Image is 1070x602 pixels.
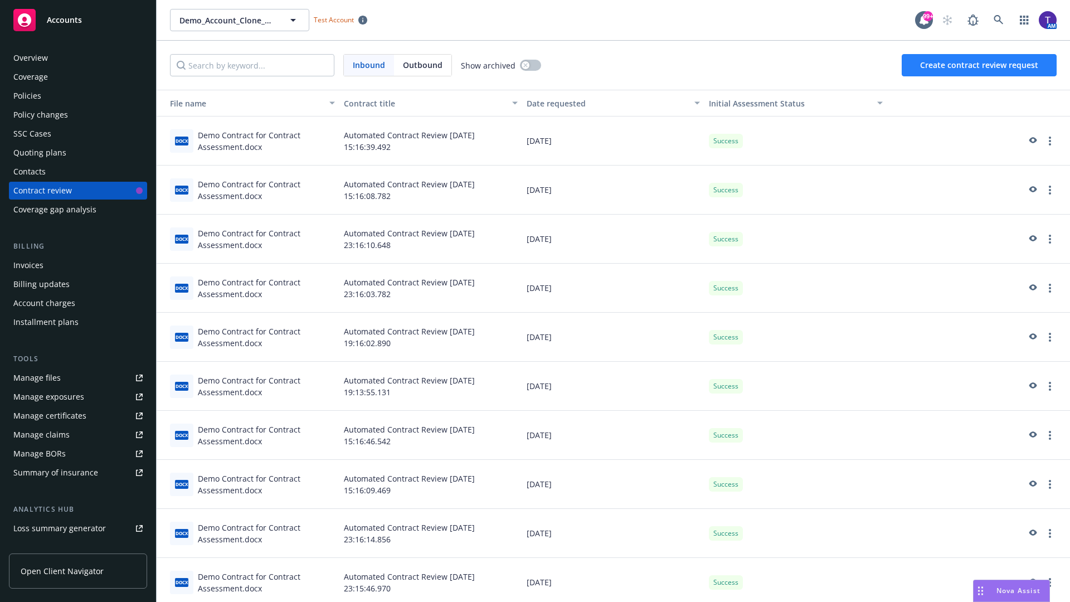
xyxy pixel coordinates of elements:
div: [DATE] [522,116,705,166]
a: Installment plans [9,313,147,331]
a: Manage files [9,369,147,387]
a: more [1043,380,1057,393]
span: Create contract review request [920,60,1038,70]
div: Demo Contract for Contract Assessment.docx [198,571,335,594]
div: Automated Contract Review [DATE] 15:16:46.542 [339,411,522,460]
span: docx [175,284,188,292]
a: Coverage [9,68,147,86]
div: Loss summary generator [13,520,106,537]
a: Search [988,9,1010,31]
div: Summary of insurance [13,464,98,482]
div: [DATE] [522,509,705,558]
div: Billing [9,241,147,252]
a: Contacts [9,163,147,181]
span: docx [175,186,188,194]
a: more [1043,429,1057,442]
div: Drag to move [974,580,988,601]
div: Billing updates [13,275,70,293]
div: [DATE] [522,362,705,411]
span: Outbound [394,55,451,76]
span: docx [175,382,188,390]
a: more [1043,576,1057,589]
div: [DATE] [522,460,705,509]
div: Automated Contract Review [DATE] 15:16:09.469 [339,460,522,509]
a: Manage claims [9,426,147,444]
a: more [1043,183,1057,197]
a: Overview [9,49,147,67]
span: Demo_Account_Clone_QA_CR_Tests_Demo [179,14,276,26]
div: [DATE] [522,215,705,264]
a: Contract review [9,182,147,200]
a: Billing updates [9,275,147,293]
div: Coverage gap analysis [13,201,96,219]
div: [DATE] [522,264,705,313]
a: Policies [9,87,147,105]
div: Policies [13,87,41,105]
div: Demo Contract for Contract Assessment.docx [198,276,335,300]
span: Accounts [47,16,82,25]
a: preview [1025,281,1039,295]
div: Demo Contract for Contract Assessment.docx [198,375,335,398]
a: Quoting plans [9,144,147,162]
a: SSC Cases [9,125,147,143]
div: Demo Contract for Contract Assessment.docx [198,129,335,153]
div: Demo Contract for Contract Assessment.docx [198,326,335,349]
a: preview [1025,232,1039,246]
span: docx [175,480,188,488]
span: Inbound [353,59,385,71]
div: Policy changes [13,106,68,124]
div: Tools [9,353,147,365]
button: Contract title [339,90,522,116]
span: Success [713,283,738,293]
div: Date requested [527,98,688,109]
span: Open Client Navigator [21,565,104,577]
div: Contract title [344,98,505,109]
span: docx [175,235,188,243]
span: Success [713,185,738,195]
div: Demo Contract for Contract Assessment.docx [198,424,335,447]
span: Initial Assessment Status [709,98,805,109]
span: Success [713,234,738,244]
div: Automated Contract Review [DATE] 15:16:39.492 [339,116,522,166]
button: Date requested [522,90,705,116]
a: more [1043,134,1057,148]
div: Automated Contract Review [DATE] 19:13:55.131 [339,362,522,411]
span: docx [175,137,188,145]
span: docx [175,529,188,537]
div: Invoices [13,256,43,274]
a: more [1043,527,1057,540]
a: Manage certificates [9,407,147,425]
div: Quoting plans [13,144,66,162]
span: docx [175,431,188,439]
div: Manage files [13,369,61,387]
a: Account charges [9,294,147,312]
button: Create contract review request [902,54,1057,76]
a: Report a Bug [962,9,984,31]
span: Outbound [403,59,442,71]
span: Show archived [461,60,515,71]
div: Automated Contract Review [DATE] 23:16:10.648 [339,215,522,264]
div: Installment plans [13,313,79,331]
div: Automated Contract Review [DATE] 19:16:02.890 [339,313,522,362]
div: Manage exposures [13,388,84,406]
div: Toggle SortBy [709,98,870,109]
a: Invoices [9,256,147,274]
span: docx [175,578,188,586]
a: preview [1025,527,1039,540]
div: Demo Contract for Contract Assessment.docx [198,178,335,202]
div: Manage BORs [13,445,66,463]
a: Policy changes [9,106,147,124]
a: preview [1025,331,1039,344]
span: Success [713,332,738,342]
span: Success [713,528,738,538]
div: Overview [13,49,48,67]
div: File name [161,98,323,109]
a: preview [1025,134,1039,148]
button: Demo_Account_Clone_QA_CR_Tests_Demo [170,9,309,31]
div: Account charges [13,294,75,312]
a: Loss summary generator [9,520,147,537]
span: docx [175,333,188,341]
div: Manage certificates [13,407,86,425]
span: Success [713,136,738,146]
span: Test Account [309,14,372,26]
